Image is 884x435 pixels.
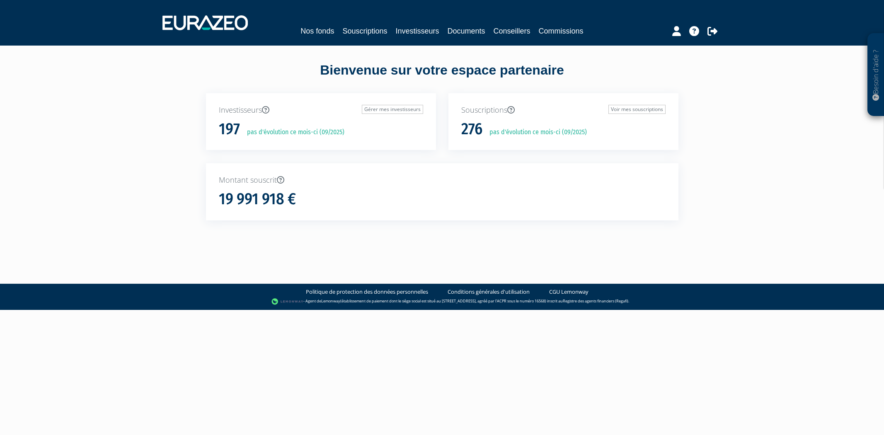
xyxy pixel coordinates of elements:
p: Souscriptions [461,105,666,116]
a: Conseillers [494,25,530,37]
div: - Agent de (établissement de paiement dont le siège social est situé au [STREET_ADDRESS], agréé p... [8,297,876,306]
h1: 197 [219,121,240,138]
h1: 276 [461,121,482,138]
a: Commissions [539,25,584,37]
a: Investisseurs [395,25,439,37]
p: pas d'évolution ce mois-ci (09/2025) [484,128,587,137]
img: logo-lemonway.png [271,297,303,306]
a: Conditions générales d'utilisation [448,288,530,296]
a: CGU Lemonway [549,288,589,296]
div: Bienvenue sur votre espace partenaire [200,61,685,93]
h1: 19 991 918 € [219,191,296,208]
p: Besoin d'aide ? [871,38,881,112]
a: Registre des agents financiers (Regafi) [563,298,628,304]
p: Montant souscrit [219,175,666,186]
p: pas d'évolution ce mois-ci (09/2025) [241,128,344,137]
a: Souscriptions [342,25,387,37]
a: Politique de protection des données personnelles [306,288,428,296]
a: Nos fonds [300,25,334,37]
a: Gérer mes investisseurs [362,105,423,114]
a: Voir mes souscriptions [608,105,666,114]
a: Documents [448,25,485,37]
p: Investisseurs [219,105,423,116]
img: 1732889491-logotype_eurazeo_blanc_rvb.png [162,15,248,30]
a: Lemonway [321,298,340,304]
